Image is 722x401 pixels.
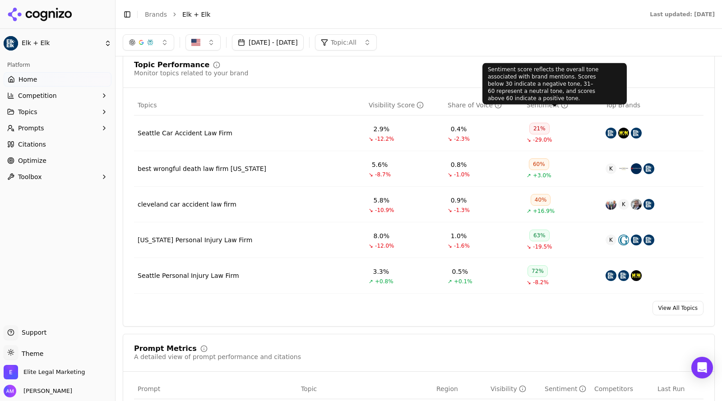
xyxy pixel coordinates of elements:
span: ↘ [527,136,531,143]
span: ↗ [448,278,452,285]
div: 21% [529,123,550,134]
span: ↘ [369,135,373,143]
img: Elk + Elk [4,36,18,51]
span: -12.0% [375,242,394,249]
div: Monitor topics related to your brand [134,69,248,78]
span: Topics [138,101,157,110]
div: Visibility [491,384,526,393]
div: 2.9% [373,124,389,134]
div: Prompt Metrics [134,345,197,352]
div: 0.4% [451,124,467,134]
div: 5.6% [372,160,388,169]
div: 1.0% [451,231,467,240]
th: Competitors [591,379,654,399]
img: elk + elk [618,270,629,281]
span: Theme [18,350,43,357]
span: +0.8% [375,278,393,285]
span: -1.3% [454,207,470,214]
span: -1.6% [454,242,470,249]
span: Topic [301,384,317,393]
a: cleveland car accident law firm [138,200,236,209]
span: ↘ [527,279,531,286]
span: Competitors [594,384,633,393]
div: Seattle Personal Injury Law Firm [138,271,239,280]
th: sentiment [523,95,602,115]
div: 0.5% [452,267,468,276]
span: -2.3% [454,135,470,143]
span: Competition [18,91,57,100]
span: +3.0% [533,172,551,179]
span: ↘ [448,135,452,143]
div: 0.9% [451,196,467,205]
div: Last updated: [DATE] [650,11,715,18]
span: [PERSON_NAME] [20,387,72,395]
img: Elite Legal Marketing [4,365,18,379]
span: Elk + Elk [22,39,101,47]
div: Share of Voice [448,101,502,110]
th: Region [433,379,487,399]
span: -19.5% [533,243,552,250]
span: Last Run [657,384,685,393]
span: ↗ [369,278,373,285]
a: Brands [145,11,167,18]
div: Visibility Score [369,101,424,110]
th: Top Brands [602,95,703,115]
a: Citations [4,137,111,152]
div: Data table [134,95,703,294]
a: best wrongful death law firm [US_STATE] [138,164,266,173]
span: Region [436,384,458,393]
span: K [606,235,616,245]
span: K [618,199,629,210]
img: tittle & perlmuter [606,199,616,210]
img: morgan & morgan [618,128,629,138]
div: Topic Performance [134,61,209,69]
div: 3.3% [373,267,389,276]
th: brandMentionRate [487,379,541,399]
a: Seattle Car Accident Law Firm [138,129,232,138]
img: elk + elk [606,128,616,138]
span: Elk + Elk [182,10,210,19]
button: Topics [4,105,111,119]
button: Open organization switcher [4,365,85,379]
span: ↘ [527,243,531,250]
span: Elite Legal Marketing [23,368,85,376]
span: K [606,163,616,174]
div: 5.8% [373,196,389,205]
a: Optimize [4,153,111,168]
th: Last Run [654,379,703,399]
th: Topics [134,95,365,115]
div: 72% [528,265,548,277]
button: Toolbox [4,170,111,184]
span: -12.2% [375,135,394,143]
img: elk & elk [631,128,642,138]
a: [US_STATE] Personal Injury Law Firm [138,235,252,244]
span: -29.0% [533,136,552,143]
span: ↗ [527,172,531,179]
img: gervelis law firm [618,235,629,245]
div: Open Intercom Messenger [691,357,713,378]
nav: breadcrumb [145,10,632,19]
span: Prompt [138,384,160,393]
div: 0.8% [451,160,467,169]
div: Sentiment score reflects the overall tone associated with brand mentions. Scores below 30 indicat... [482,63,627,105]
img: elk + elk [643,163,654,174]
button: [DATE] - [DATE] [232,34,304,51]
span: ↘ [369,242,373,249]
span: ↘ [369,171,373,178]
div: Sentiment [545,384,586,393]
span: ↘ [369,207,373,214]
span: Support [18,328,46,337]
span: Top Brands [606,101,640,110]
th: Prompt [134,379,297,399]
span: -1.0% [454,171,470,178]
span: Topic: All [331,38,356,47]
span: +16.9% [533,207,555,215]
img: elk + elk [643,235,654,245]
div: 8.0% [373,231,389,240]
div: A detailed view of prompt performance and citations [134,352,301,361]
img: cooper elliott [618,163,629,174]
a: Home [4,72,111,87]
span: -8.2% [533,279,549,286]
